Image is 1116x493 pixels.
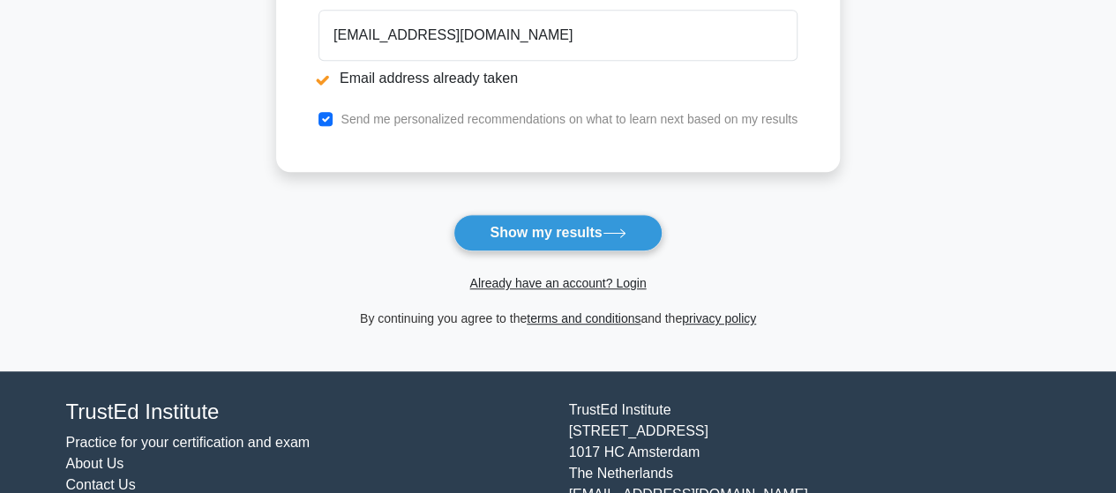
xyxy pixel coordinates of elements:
h4: TrustEd Institute [66,400,548,425]
a: Already have an account? Login [469,276,646,290]
div: By continuing you agree to the and the [266,308,850,329]
a: terms and conditions [527,311,640,325]
label: Send me personalized recommendations on what to learn next based on my results [341,112,798,126]
a: privacy policy [682,311,756,325]
a: Practice for your certification and exam [66,435,311,450]
a: About Us [66,456,124,471]
li: Email address already taken [318,68,798,89]
a: Contact Us [66,477,136,492]
input: Email [318,10,798,61]
button: Show my results [453,214,662,251]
